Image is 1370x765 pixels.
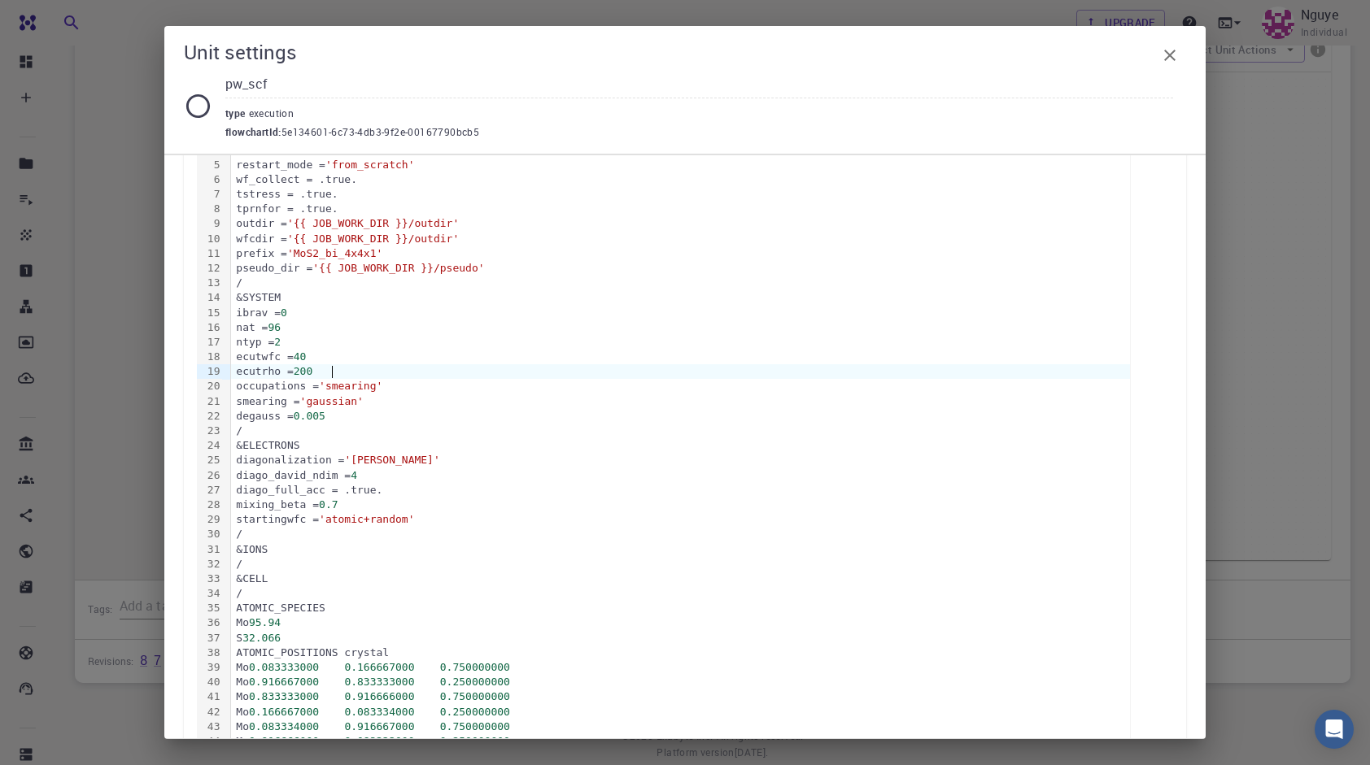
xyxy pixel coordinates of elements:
span: 0.005 [294,410,325,422]
div: 21 [197,394,222,409]
span: 0.250000000 [440,706,510,718]
span: 0.083334000 [344,706,414,718]
span: flowchartId : [225,124,281,141]
div: tstress = .true. [231,187,1130,202]
div: 15 [197,306,222,320]
div: 39 [197,660,222,675]
div: ntyp = [231,335,1130,350]
div: 44 [197,734,222,749]
span: 0.083334000 [249,720,319,732]
div: 5 [197,158,222,172]
span: Support [33,11,91,26]
div: Mo [231,705,1130,719]
div: ibrav = [231,306,1130,320]
div: 10 [197,232,222,246]
div: / [231,557,1130,572]
span: 0.7 [319,498,338,511]
span: 4 [351,469,357,481]
div: smearing = [231,394,1130,409]
div: Mo [231,689,1130,704]
div: startingwfc = [231,512,1130,527]
div: 28 [197,498,222,512]
div: prefix = [231,246,1130,261]
span: 'from_scratch' [325,159,415,171]
div: 27 [197,483,222,498]
span: 'atomic+random' [319,513,414,525]
div: 23 [197,424,222,438]
span: 0.250000000 [440,735,510,747]
span: 32.066 [242,632,281,644]
div: ATOMIC_POSITIONS crystal [231,645,1130,660]
span: type [225,106,249,120]
div: 32 [197,557,222,572]
div: Mo [231,719,1130,734]
span: 0.833333000 [249,690,319,702]
div: 22 [197,409,222,424]
div: outdir = [231,216,1130,231]
span: 40 [294,350,307,363]
span: 0.166667000 [249,706,319,718]
div: ecutwfc = [231,350,1130,364]
span: 200 [294,365,312,377]
div: 8 [197,202,222,216]
div: diago_david_ndim = [231,468,1130,483]
div: nat = [231,320,1130,335]
div: occupations = [231,379,1130,393]
div: / [231,276,1130,290]
div: 33 [197,572,222,586]
div: 41 [197,689,222,704]
span: 0.250000000 [440,676,510,688]
div: mixing_beta = [231,498,1130,512]
span: 95.94 [249,616,281,628]
span: 0.166667000 [344,661,414,673]
div: degauss = [231,409,1130,424]
div: 13 [197,276,222,290]
div: 43 [197,719,222,734]
div: tprnfor = .true. [231,202,1130,216]
div: &CELL [231,572,1130,586]
div: 20 [197,379,222,393]
div: 36 [197,615,222,630]
div: 30 [197,527,222,541]
span: 0.083333000 [249,661,319,673]
div: 9 [197,216,222,231]
span: 0.750000000 [440,661,510,673]
div: / [231,586,1130,601]
div: 24 [197,438,222,453]
span: 2 [274,336,281,348]
div: 37 [197,631,222,645]
div: 7 [197,187,222,202]
h5: Unit settings [184,39,297,65]
span: 0.916666000 [344,690,414,702]
div: Mo [231,615,1130,630]
div: diago_full_acc = .true. [231,483,1130,498]
div: 16 [197,320,222,335]
div: / [231,424,1130,438]
span: 0.916666000 [249,735,319,747]
div: &SYSTEM [231,290,1130,305]
div: Mo [231,734,1130,749]
span: '{{ JOB_WORK_DIR }}/outdir' [287,233,459,245]
span: 5e134601-6c73-4db3-9f2e-00167790bcb5 [281,124,479,141]
div: 26 [197,468,222,483]
span: 'gaussian' [300,395,364,407]
div: 31 [197,542,222,557]
div: 34 [197,586,222,601]
div: Open Intercom Messenger [1315,710,1354,749]
div: 12 [197,261,222,276]
div: ecutrho = [231,364,1130,379]
span: 'smearing' [319,380,382,392]
div: 35 [197,601,222,615]
div: 18 [197,350,222,364]
div: S [231,631,1130,645]
span: 0.750000000 [440,690,510,702]
span: 0.833333000 [344,676,414,688]
div: wfcdir = [231,232,1130,246]
div: &ELECTRONS [231,438,1130,453]
span: '[PERSON_NAME]' [344,454,439,466]
div: 14 [197,290,222,305]
span: 0.916667000 [249,676,319,688]
div: Mo [231,675,1130,689]
div: pseudo_dir = [231,261,1130,276]
div: restart_mode = [231,158,1130,172]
